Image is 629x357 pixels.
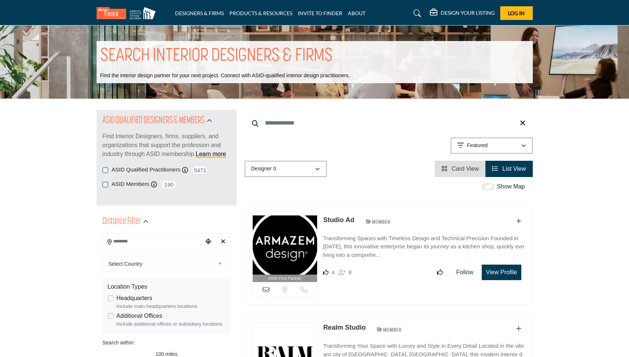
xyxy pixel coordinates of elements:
a: ABOUT [348,10,366,16]
span: 190 [161,180,177,189]
span: Log In [508,10,525,16]
img: ASID Members Badge Icon [373,324,406,334]
span: 8 [349,269,351,275]
div: Followers [339,268,351,277]
a: PRODUCTS & RESOURCES [229,10,292,16]
label: Additional Offices [117,312,162,320]
button: View Profile [482,265,521,280]
img: Site Logo [97,7,159,19]
div: DESIGN YOUR LISTING [430,9,495,18]
a: INVITE TO FINDER [298,10,342,16]
li: List View [485,161,532,177]
li: Card View [435,161,485,177]
a: Add To List [516,326,521,332]
span: 4 [332,269,334,275]
a: DESIGNERS & FIRMS [175,10,224,16]
label: ASID Qualified Practitioners [112,166,181,174]
span: ASID Firm Partner [268,275,302,282]
input: Search Location [103,234,203,249]
a: View List [492,166,526,172]
input: ASID Members checkbox [102,182,108,187]
span: Card View [452,166,479,172]
div: Include additional offices or subsidiary locations [117,320,226,328]
p: Find the interior design partner for your next project. Connect with ASID-qualified interior desi... [100,72,350,79]
div: Location Types [108,282,226,291]
a: Search [406,7,426,19]
h1: SEARCH INTERIOR DESIGNERS & FIRMS [100,45,333,68]
button: Follow [451,265,478,280]
h5: DESIGN YOUR LISTING [441,10,495,16]
span: List View [502,166,526,172]
h2: ASID QUALIFIED DESIGNERS & MEMBERS [102,114,205,127]
label: Headquarters [117,294,152,303]
button: Designer 0 [245,161,327,177]
a: Studio Ad [323,216,354,224]
a: View Card [441,166,479,172]
a: ASID Firm Partner [253,215,317,282]
label: Show Map [497,182,525,191]
p: Realm Studio [323,323,366,333]
p: Designer 0 [251,165,276,173]
button: Like listing [432,265,448,280]
a: Transforming Spaces with Timeless Design and Technical Precision Founded in [DATE], this innovati... [323,230,525,259]
div: Choose your current location [203,234,214,250]
a: Add To List [516,218,521,224]
span: 5471 [192,166,208,175]
h2: Distance Filter [102,215,141,228]
p: Featured [467,142,488,149]
a: Learn more [196,151,226,157]
div: Include main headquarters locations [117,303,226,310]
p: Transforming Spaces with Timeless Design and Technical Precision Founded in [DATE], this innovati... [323,234,525,259]
img: ASID Members Badge Icon [361,217,395,226]
span: 100 miles [155,351,178,357]
button: Log In [500,6,533,20]
button: Featured [451,137,533,154]
p: Find Interior Designers, firms, suppliers, and organizations that support the profession and indu... [102,132,231,159]
input: Search Keyword [245,114,533,132]
label: ASID Members [112,180,149,188]
div: Clear search location [218,234,229,250]
a: Realm Studio [323,324,366,331]
div: Search within: [102,339,231,347]
img: Studio Ad [253,215,317,275]
p: Studio Ad [323,215,354,225]
input: ASID Qualified Practitioners checkbox [102,167,108,173]
i: Likes [323,269,329,275]
span: Select Country [108,259,215,268]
